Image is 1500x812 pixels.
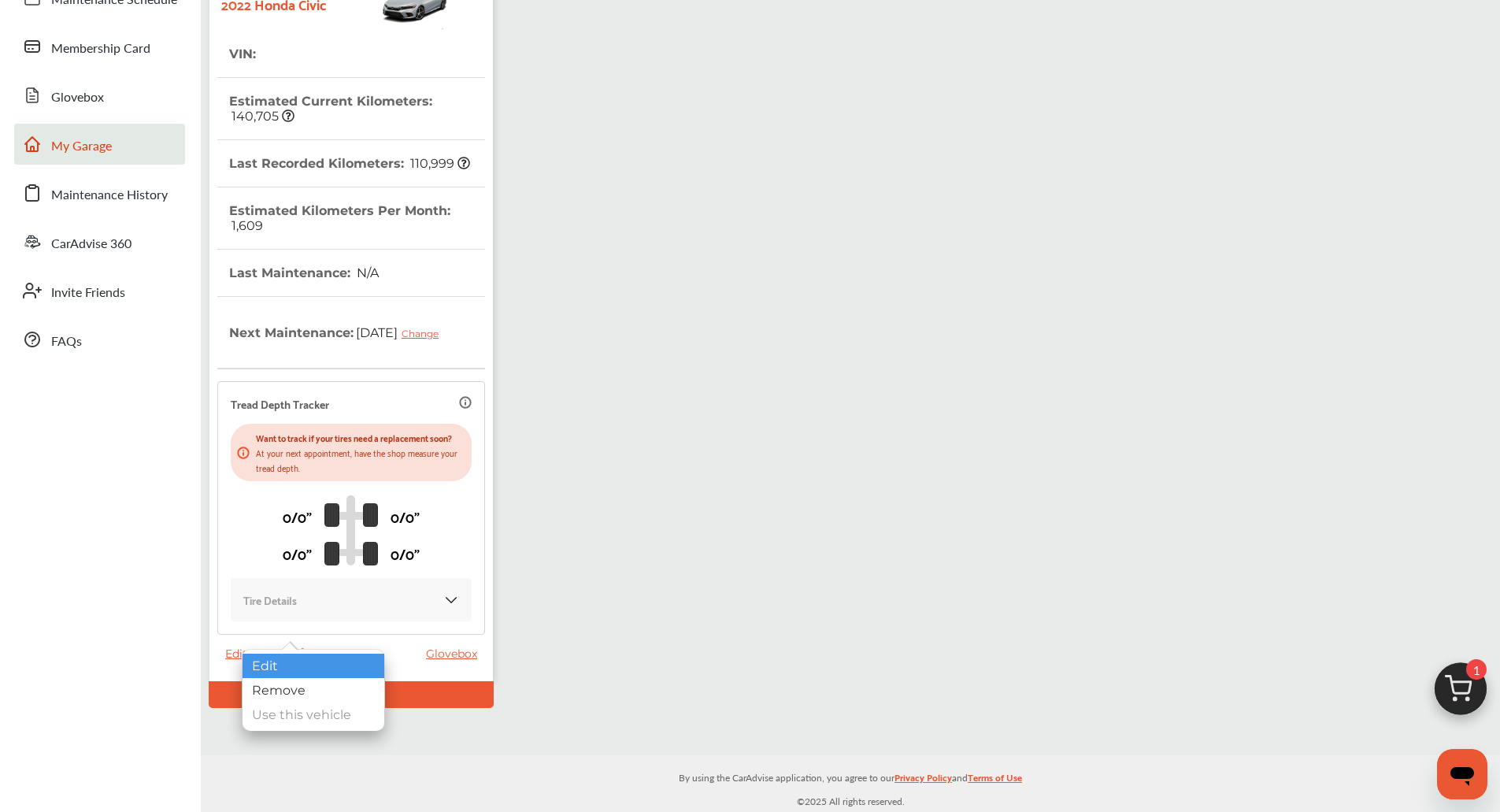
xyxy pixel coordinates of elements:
p: 0/0" [283,541,312,565]
span: Glovebox [51,87,104,108]
th: Last Recorded Kilometers : [229,140,470,187]
a: CarAdvise 360 [14,221,185,262]
img: cart_icon.3d0951e8.svg [1423,655,1498,731]
p: Want to track if your tires need a replacement soon? [256,430,465,445]
a: FAQs [14,319,185,360]
p: 0/0" [391,504,420,528]
iframe: Button to launch messaging window [1437,749,1487,799]
span: Edit Vehicle [225,647,305,661]
a: Membership Card [14,26,185,67]
th: Last Maintenance : [229,250,379,296]
p: 0/0" [283,504,312,528]
p: By using the CarAdvise application, you agree to our and [201,769,1500,785]
span: 140,705 [229,109,294,124]
span: 110,999 [408,156,470,171]
span: 1 [1466,659,1487,680]
a: Terms of Use [968,769,1022,793]
a: Invite Friends [14,270,185,311]
span: N/A [354,265,379,280]
p: 0/0" [391,541,420,565]
span: Maintenance History [51,185,168,206]
span: My Garage [51,136,112,157]
span: Invite Friends [51,283,125,303]
a: Glovebox [14,75,185,116]
span: Membership Card [51,39,150,59]
div: Remove [243,678,384,703]
div: © 2025 All rights reserved. [201,755,1500,812]
a: Glovebox [426,647,485,661]
div: Default [209,681,494,708]
div: Use this vehicle [243,703,384,727]
img: KOKaJQAAAABJRU5ErkJggg== [443,592,459,608]
th: Next Maintenance : [229,297,450,368]
div: Edit [243,654,384,678]
span: CarAdvise 360 [51,234,131,254]
span: 1,609 [229,218,263,233]
p: Tread Depth Tracker [231,395,329,413]
th: Estimated Kilometers Per Month : [229,187,485,249]
img: tire_track_logo.b900bcbc.svg [324,495,378,565]
a: Maintenance History [14,172,185,213]
p: At your next appointment, have the shop measure your tread depth. [256,445,465,475]
p: Tire Details [243,591,297,609]
a: Privacy Policy [894,769,952,793]
span: FAQs [51,332,82,352]
th: Estimated Current Kilometers : [229,78,485,139]
span: [DATE] [354,313,450,352]
th: VIN : [229,31,258,77]
a: My Garage [14,124,185,165]
div: Change [402,328,446,339]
